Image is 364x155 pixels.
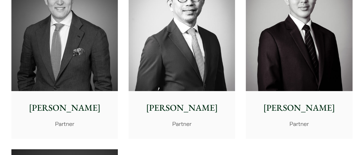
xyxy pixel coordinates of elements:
[134,120,230,128] p: Partner
[251,120,347,128] p: Partner
[16,120,113,128] p: Partner
[16,101,113,115] p: [PERSON_NAME]
[134,101,230,115] p: [PERSON_NAME]
[251,101,347,115] p: [PERSON_NAME]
